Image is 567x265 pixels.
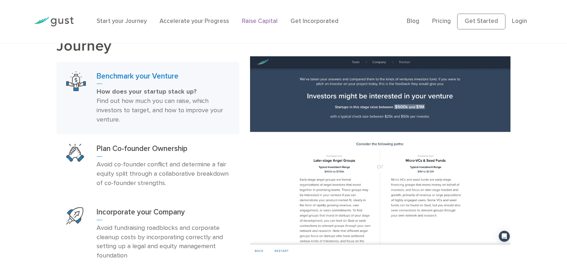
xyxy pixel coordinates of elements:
img: Start Your Company [66,207,83,224]
a: Login [512,18,527,25]
a: Start your Journey [97,18,147,25]
p: Avoid fundraising roadblocks and corporate cleanup costs by incorporating correctly and setting u... [97,223,230,261]
span: Find out how much you can raise, which investors to target, and how to improve your venture. [97,97,223,123]
img: Benchmark Your Venture [66,71,86,91]
h2: your Journey [57,22,240,55]
img: Benchmark your Venture [250,56,510,257]
a: Plan Co Founder OwnershipPlan Co-founder OwnershipAvoid co-founder conflict and determine a fair ... [57,134,240,198]
a: Get Started [457,14,505,29]
strong: How does your startup stack up? [97,88,197,95]
a: Pricing [432,18,451,25]
p: Avoid co-founder conflict and determine a fair equity split through a collaborative breakdown of ... [97,160,230,188]
a: Get Incorporated [290,18,338,25]
a: Benchmark Your VentureBenchmark your VentureHow does your startup stack up? Find out how much you... [57,62,240,134]
a: Blog [407,18,419,25]
h3: Benchmark your Venture [97,71,230,84]
h3: Plan Co-founder Ownership [97,144,230,157]
a: Raise Capital [242,18,278,25]
img: Plan Co Founder Ownership [66,144,84,162]
a: Accelerate your Progress [160,18,229,25]
h3: Incorporate your Company [97,207,230,220]
img: Gust Logo [34,17,74,27]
